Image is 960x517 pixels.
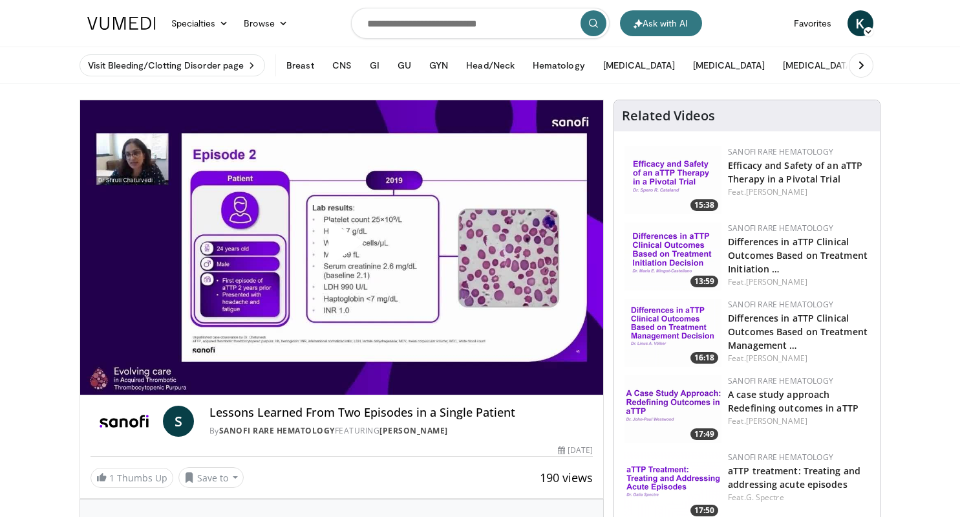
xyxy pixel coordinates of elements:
div: By FEATURING [209,425,593,437]
a: Browse [236,10,295,36]
a: Differences in aTTP Clinical Outcomes Based on Treatment Management … [728,312,868,351]
a: Differences in aTTP Clinical Outcomes Based on Treatment Initiation … [728,236,868,275]
a: 13:59 [624,223,721,291]
div: Feat. [728,186,869,198]
a: Sanofi Rare Hematology [728,299,833,310]
a: Sanofi Rare Hematology [219,425,335,436]
span: 13:59 [690,276,718,287]
a: 16:18 [624,299,721,367]
a: K [848,10,873,36]
a: 15:38 [624,146,721,214]
div: Feat. [728,492,869,503]
h4: Related Videos [622,108,715,124]
button: [MEDICAL_DATA] [685,52,773,78]
h4: Lessons Learned From Two Episodes in a Single Patient [209,406,593,420]
button: Play Video [225,184,458,311]
div: Feat. [728,353,869,364]
img: 9b31a4eb-a525-427c-a30a-778687f06710.png.150x105_q85_crop-smart_upscale.png [624,223,721,291]
a: [PERSON_NAME] [746,415,807,426]
a: Specialties [164,10,237,36]
a: Sanofi Rare Hematology [728,375,833,386]
button: CNS [325,52,359,78]
button: Hematology [525,52,593,78]
div: Feat. [728,415,869,427]
span: 190 views [540,470,593,485]
video-js: Video Player [80,100,604,395]
span: 15:38 [690,199,718,211]
div: [DATE] [558,445,593,456]
button: Head/Neck [458,52,522,78]
a: G. Spectre [746,492,784,503]
a: [PERSON_NAME] [746,186,807,197]
span: 1 [109,472,114,484]
button: GU [390,52,419,78]
span: 17:50 [690,505,718,516]
span: 16:18 [690,352,718,364]
button: Save to [178,467,244,488]
img: 857c800f-3f5a-4f47-b6e5-8ee21ae12484.png.150x105_q85_crop-smart_upscale.png [624,375,721,443]
a: 1 Thumbs Up [91,468,173,488]
a: aTTP treatment: Treating and addressing acute episodes [728,465,860,490]
button: Breast [279,52,321,78]
button: Ask with AI [620,10,702,36]
div: Feat. [728,276,869,288]
button: GYN [421,52,456,78]
img: Sanofi Rare Hematology [91,406,158,437]
a: S [163,406,194,437]
button: GI [362,52,387,78]
a: [PERSON_NAME] [746,276,807,287]
img: 2b2d2bb3-3a2c-4baa-bc3e-aefb488a5ed3.png.150x105_q85_crop-smart_upscale.png [624,146,721,214]
a: Sanofi Rare Hematology [728,146,833,157]
a: [PERSON_NAME] [379,425,448,436]
a: Sanofi Rare Hematology [728,452,833,463]
button: [MEDICAL_DATA] [595,52,683,78]
img: 67b9fd8a-4164-49c2-8387-da275a879300.png.150x105_q85_crop-smart_upscale.png [624,299,721,367]
button: [MEDICAL_DATA] [775,52,862,78]
a: Visit Bleeding/Clotting Disorder page [80,54,266,76]
a: Efficacy and Safety of an aTTP Therapy in a Pivotal Trial [728,159,862,185]
a: 17:49 [624,375,721,443]
img: VuMedi Logo [87,17,156,30]
a: A case study approach Redefining outcomes in aTTP [728,388,859,414]
a: [PERSON_NAME] [746,353,807,364]
a: Sanofi Rare Hematology [728,223,833,234]
input: Search topics, interventions [351,8,610,39]
a: Favorites [786,10,840,36]
span: 17:49 [690,428,718,440]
